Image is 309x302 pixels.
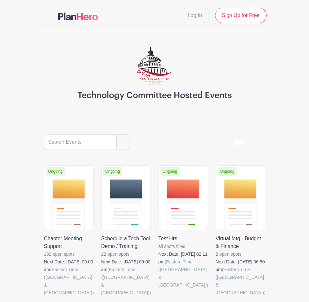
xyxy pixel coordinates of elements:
img: logo-507f7623f17ff9eddc593b1ce0a138ce2505c220e1c5a4e2b4648c50719b7d32.svg [58,13,98,20]
a: Log In [180,8,210,23]
h3: Technology Committee Hosted Events [77,90,232,101]
img: WDCAC%20Logo%20Small.png [135,47,174,85]
a: Sign Up for Free [215,8,266,23]
div: order and view [233,140,265,145]
input: Search Events [44,134,117,150]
